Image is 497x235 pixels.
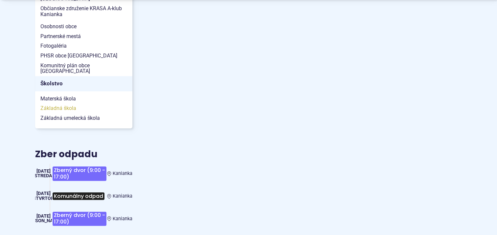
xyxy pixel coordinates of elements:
a: Základná umelecká škola [35,113,132,123]
span: Materská škola [40,94,127,104]
span: [DATE] [36,168,51,174]
span: Fotogaléria [40,41,127,51]
span: Školstvo [40,78,127,89]
span: Kanianka [113,216,132,222]
span: streda [34,173,52,179]
a: Komunálny odpad Kanianka [DATE] štvrtok [35,189,132,204]
a: Základná škola [35,103,132,113]
a: Školstvo [35,76,132,91]
span: Základná škola [40,103,127,113]
a: Zberný dvor (9:00 - 17:00) Kanianka [DATE] streda [35,164,132,183]
span: Základná umelecká škola [40,113,127,123]
span: [PERSON_NAME] [25,218,61,224]
span: PHSR obce [GEOGRAPHIC_DATA] [40,51,127,61]
span: Zberný dvor (9:00 - 17:00) [53,166,106,181]
a: Zberný dvor (9:00 - 17:00) Kanianka [DATE] [PERSON_NAME] [35,209,132,228]
span: štvrtok [33,196,54,201]
a: Materská škola [35,94,132,104]
span: Komunitný plán obce [GEOGRAPHIC_DATA] [40,61,127,76]
span: Zberný dvor (9:00 - 17:00) [53,212,106,226]
span: [DATE] [36,191,51,196]
a: Osobnosti obce [35,22,132,32]
a: PHSR obce [GEOGRAPHIC_DATA] [35,51,132,61]
a: Fotogaléria [35,41,132,51]
span: [DATE] [36,213,51,219]
span: Kanianka [113,193,132,199]
h3: Zber odpadu [35,149,132,160]
span: Kanianka [113,171,132,176]
a: Komunitný plán obce [GEOGRAPHIC_DATA] [35,61,132,76]
a: Občianske združenie KRASA A-klub Kanianka [35,4,132,19]
span: Občianske združenie KRASA A-klub Kanianka [40,4,127,19]
span: Komunálny odpad [53,192,104,200]
span: Osobnosti obce [40,22,127,32]
span: Partnerské mestá [40,32,127,41]
a: Partnerské mestá [35,32,132,41]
